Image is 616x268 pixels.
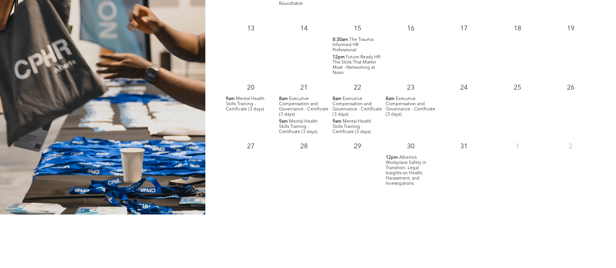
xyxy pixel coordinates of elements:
span: Executive Compensation and Governance - Certificate (3 days) [386,97,435,117]
p: 1 [511,140,524,153]
span: 12pm [386,155,398,160]
p: 31 [457,140,471,153]
p: 16 [404,22,417,35]
p: 29 [351,140,364,153]
p: 30 [404,140,417,153]
p: 20 [244,81,257,94]
span: Executive Compensation and Governance - Certificate (3 days) [333,97,382,117]
p: 21 [297,81,311,94]
p: 14 [297,22,311,35]
span: 8:30am [333,37,348,42]
p: 22 [351,81,364,94]
span: 8am [386,96,395,101]
span: Future-Ready HR: The Skills That Matter Most - Networking at Noon [333,55,382,75]
span: 9am [226,96,235,101]
span: 9am [333,119,341,124]
p: 24 [457,81,471,94]
span: Executive Compensation and Governance - Certificate (3 days) [279,97,328,117]
span: Mental Health Skills Training - Certificate (3 days) [226,97,264,112]
span: Alberta’s Workplace Safety in Transition: Legal Insights on Health, Harassment, and Investigations [386,155,426,186]
p: 17 [457,22,471,35]
span: Mental Health Skills Training - Certificate (3 days) [333,119,371,134]
p: 27 [244,140,257,153]
p: 26 [564,81,577,94]
span: The Trauma-Informed HR Professional [333,38,375,52]
span: 8am [333,96,341,101]
p: 19 [564,22,577,35]
span: 8am [279,96,288,101]
p: 13 [244,22,257,35]
p: 23 [404,81,417,94]
span: 9am [279,119,288,124]
p: 15 [351,22,364,35]
span: 12pm [333,55,345,60]
p: 28 [297,140,311,153]
p: 18 [511,22,524,35]
span: Mental Health Skills Training - Certificate (3 days) [279,119,318,134]
p: 2 [564,140,577,153]
p: 25 [511,81,524,94]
